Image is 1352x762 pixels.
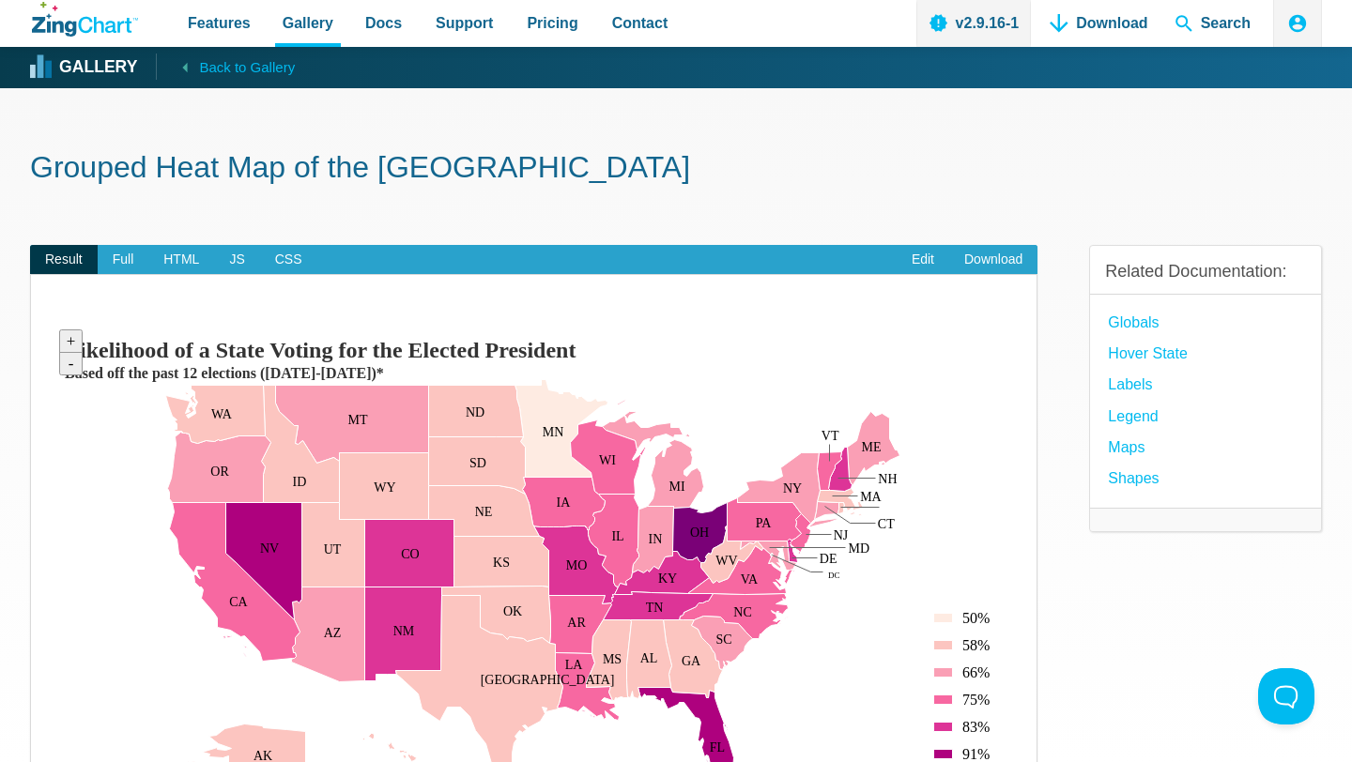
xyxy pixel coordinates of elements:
strong: Gallery [59,59,137,76]
a: Shapes [1108,465,1159,491]
a: Labels [1108,372,1152,397]
a: globals [1108,310,1159,335]
a: Download [949,245,1037,275]
span: Result [30,245,98,275]
iframe: Toggle Customer Support [1258,668,1314,724]
h3: Related Documentation: [1105,261,1306,282]
span: Back to Gallery [199,55,295,80]
span: Contact [612,10,668,36]
a: ZingChart Logo. Click to return to the homepage [32,2,138,37]
a: Edit [897,245,949,275]
h1: Grouped Heat Map of the [GEOGRAPHIC_DATA] [30,148,1322,190]
span: Support [436,10,493,36]
a: Legend [1108,404,1158,429]
span: Docs [365,10,402,36]
span: HTML [148,245,214,275]
span: Gallery [283,10,333,36]
a: Back to Gallery [156,53,295,80]
span: Full [98,245,149,275]
a: hover state [1108,341,1187,366]
span: JS [214,245,259,275]
span: Pricing [527,10,577,36]
span: Features [188,10,251,36]
span: CSS [260,245,317,275]
a: Maps [1108,434,1145,460]
a: Gallery [32,53,137,82]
